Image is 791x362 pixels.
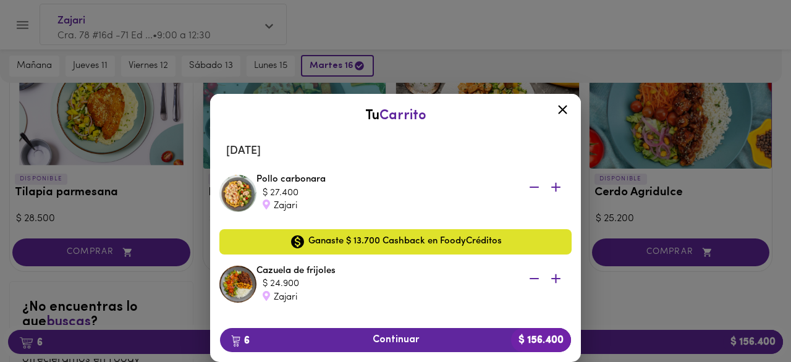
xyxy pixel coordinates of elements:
[219,229,572,255] div: Ganaste $ 13.700 Cashback en FoodyCréditos
[216,137,575,166] li: [DATE]
[231,335,240,347] img: cart.png
[263,200,510,213] div: Zajari
[511,328,571,352] b: $ 156.400
[256,173,572,213] div: Pollo carbonara
[222,106,569,125] div: Tu
[219,175,256,212] img: Pollo carbonara
[263,277,510,290] div: $ 24.900
[230,334,561,346] span: Continuar
[219,266,256,303] img: Cazuela de frijoles
[224,332,257,348] b: 6
[379,109,426,123] span: Carrito
[220,328,571,352] button: 6Continuar$ 156.400
[719,290,779,350] iframe: Messagebird Livechat Widget
[256,264,572,304] div: Cazuela de frijoles
[263,291,510,304] div: Zajari
[263,187,510,200] div: $ 27.400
